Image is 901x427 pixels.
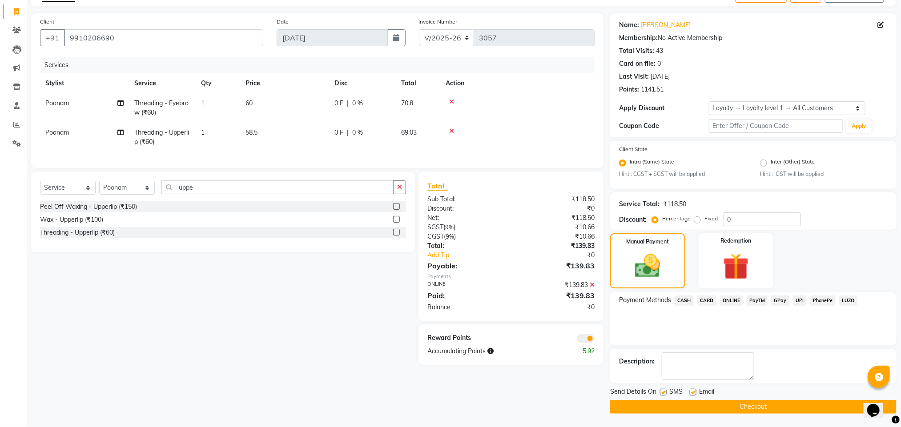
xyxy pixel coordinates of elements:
[720,237,751,245] label: Redemption
[396,73,440,93] th: Total
[619,357,655,366] div: Description:
[421,204,511,213] div: Discount:
[526,251,601,260] div: ₹0
[793,295,807,306] span: UPI
[641,20,691,30] a: [PERSON_NAME]
[134,128,189,146] span: Threading - Upperlip (₹60)
[511,290,601,301] div: ₹139.83
[675,295,694,306] span: CASH
[245,99,253,107] span: 60
[352,99,363,108] span: 0 %
[421,213,511,223] div: Net:
[619,215,647,224] div: Discount:
[511,223,601,232] div: ₹10.66
[619,104,708,113] div: Apply Discount
[421,333,511,343] div: Reward Points
[40,73,129,93] th: Stylist
[419,18,458,26] label: Invoice Number
[715,250,757,283] img: _gift.svg
[329,73,396,93] th: Disc
[747,295,768,306] span: PayTM
[40,29,65,46] button: +91
[663,200,686,209] div: ₹118.50
[64,29,263,46] input: Search by Name/Mobile/Email/Code
[134,99,189,116] span: Threading - Eyebrow (₹60)
[511,195,601,204] div: ₹118.50
[427,181,448,191] span: Total
[556,347,602,356] div: 5.92
[839,295,857,306] span: LUZO
[161,180,394,194] input: Search or Scan
[446,233,454,240] span: 9%
[277,18,289,26] label: Date
[619,145,648,153] label: Client State
[240,73,329,93] th: Price
[619,59,656,68] div: Card on file:
[347,128,349,137] span: |
[421,303,511,312] div: Balance :
[627,238,669,246] label: Manual Payment
[421,251,526,260] a: Add Tip
[40,18,54,26] label: Client
[619,170,747,178] small: Hint : CGST + SGST will be applied
[421,195,511,204] div: Sub Total:
[427,273,595,280] div: Payments
[40,228,115,237] div: Threading - Upperlip (₹60)
[421,232,511,241] div: ( )
[45,128,69,136] span: Poonam
[511,204,601,213] div: ₹0
[334,99,343,108] span: 0 F
[421,241,511,251] div: Total:
[627,251,668,280] img: _cash.svg
[619,20,639,30] div: Name:
[771,295,789,306] span: GPay
[619,33,658,43] div: Membership:
[619,33,888,43] div: No Active Membership
[201,128,205,136] span: 1
[352,128,363,137] span: 0 %
[810,295,836,306] span: PhonePe
[129,73,196,93] th: Service
[196,73,240,93] th: Qty
[619,85,639,94] div: Points:
[40,202,137,212] div: Peel Off Waxing - Upperlip (₹150)
[511,241,601,251] div: ₹139.83
[41,57,601,73] div: Services
[427,232,444,240] span: CGST
[651,72,670,81] div: [DATE]
[511,303,601,312] div: ₹0
[662,215,691,223] label: Percentage
[709,119,843,133] input: Enter Offer / Coupon Code
[619,200,660,209] div: Service Total:
[511,232,601,241] div: ₹10.66
[619,72,649,81] div: Last Visit:
[511,260,601,271] div: ₹139.83
[421,223,511,232] div: ( )
[445,223,454,231] span: 9%
[45,99,69,107] span: Poonam
[846,120,872,133] button: Apply
[630,158,674,168] label: Intra (Same) State
[421,347,556,356] div: Accumulating Points
[40,215,103,224] div: Wax - Upperlip (₹100)
[704,215,718,223] label: Fixed
[347,99,349,108] span: |
[619,46,654,56] div: Total Visits:
[421,280,511,290] div: ONLINE
[656,46,663,56] div: 43
[511,213,601,223] div: ₹118.50
[669,387,683,398] span: SMS
[201,99,205,107] span: 1
[720,295,743,306] span: ONLINE
[610,400,897,414] button: Checkout
[864,391,892,418] iframe: chat widget
[610,387,656,398] span: Send Details On
[657,59,661,68] div: 0
[421,260,511,271] div: Payable:
[245,128,257,136] span: 58.5
[401,99,413,107] span: 70.8
[697,295,716,306] span: CARD
[699,387,714,398] span: Email
[511,280,601,290] div: ₹139.83
[641,85,664,94] div: 1141.51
